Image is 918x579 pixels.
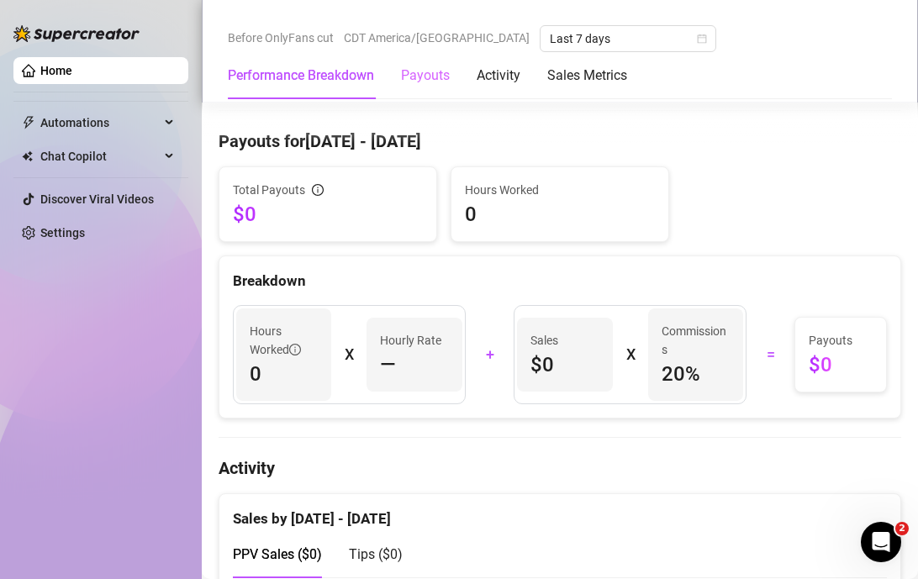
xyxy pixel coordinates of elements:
h4: Activity [219,456,901,480]
span: thunderbolt [22,116,35,129]
span: $0 [233,201,423,228]
span: Hours Worked [465,181,655,199]
span: $0 [809,351,873,378]
div: X [345,341,353,368]
span: Tips ( $0 ) [349,546,403,562]
span: info-circle [289,344,301,355]
div: Payouts [401,66,450,86]
div: Performance Breakdown [228,66,374,86]
a: Discover Viral Videos [40,192,154,206]
span: CDT America/[GEOGRAPHIC_DATA] [344,25,530,50]
span: $0 [530,351,599,378]
div: Sales by [DATE] - [DATE] [233,494,887,530]
h4: Payouts for [DATE] - [DATE] [219,129,901,153]
a: Home [40,64,72,77]
iframe: Intercom live chat [861,522,901,562]
span: Sales [530,331,599,350]
span: — [380,351,396,378]
span: Automations [40,109,160,136]
span: info-circle [312,184,324,196]
div: X [626,341,635,368]
span: Total Payouts [233,181,305,199]
article: Hourly Rate [380,331,441,350]
div: + [476,341,504,368]
img: Chat Copilot [22,150,33,162]
span: 0 [465,201,655,228]
span: Payouts [809,331,873,350]
div: Sales Metrics [547,66,627,86]
span: PPV Sales ( $0 ) [233,546,322,562]
span: Last 7 days [550,26,706,51]
span: 0 [250,361,318,387]
span: 2 [895,522,909,535]
div: Breakdown [233,270,887,292]
img: logo-BBDzfeDw.svg [13,25,140,42]
span: calendar [697,34,707,44]
div: = [757,341,784,368]
span: Chat Copilot [40,143,160,170]
span: 20 % [662,361,730,387]
div: Activity [477,66,520,86]
a: Settings [40,226,85,239]
span: Hours Worked [250,322,318,359]
span: Before OnlyFans cut [228,25,334,50]
article: Commissions [662,322,730,359]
